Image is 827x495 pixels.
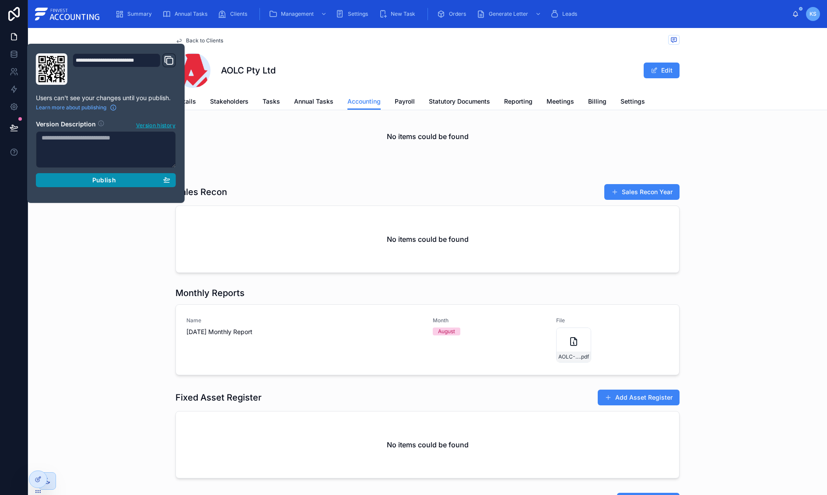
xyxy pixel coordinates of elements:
span: Learn more about publishing [36,104,106,111]
h2: Version Description [36,120,96,129]
span: AOLC-(Pty)-Ltd---Monthly-Business-Report [558,353,580,360]
span: Payroll [395,97,415,106]
span: Leads [562,10,577,17]
a: Statutory Documents [429,94,490,111]
a: Billing [588,94,606,111]
span: Meetings [547,97,574,106]
h2: No items could be found [387,439,469,450]
div: scrollable content [108,4,792,24]
a: Generate Letter [474,6,546,22]
a: Stakeholders [210,94,249,111]
span: Annual Tasks [294,97,333,106]
a: Details [175,94,196,111]
h1: Fixed Asset Register [175,391,262,404]
span: Generate Letter [489,10,528,17]
span: File [556,317,669,324]
span: Accounting [347,97,381,106]
span: New Task [391,10,415,17]
span: Annual Tasks [175,10,207,17]
span: Version history [136,120,175,129]
button: Add Asset Register [598,390,680,405]
h1: AOLC Pty Ltd [221,64,276,77]
span: Stakeholders [210,97,249,106]
a: Tasks [263,94,280,111]
a: Learn more about publishing [36,104,117,111]
a: Reporting [504,94,533,111]
a: Settings [620,94,645,111]
a: Annual Tasks [160,6,214,22]
div: Domain and Custom Link [73,53,176,85]
div: August [438,328,455,335]
span: Name [186,317,422,324]
h1: Monthly Reports [175,287,245,299]
a: Clients [215,6,253,22]
a: Orders [434,6,472,22]
span: Back to Clients [186,37,223,44]
span: KS [809,10,816,17]
h2: No items could be found [387,234,469,244]
span: Month [433,317,546,324]
h1: Sales Recon [175,186,227,198]
span: Orders [449,10,466,17]
a: Annual Tasks [294,94,333,111]
a: Summary [112,6,158,22]
a: Payroll [395,94,415,111]
button: Publish [36,173,176,187]
a: Back to Clients [175,37,223,44]
button: Version history [136,120,176,129]
button: Sales Recon Year [604,184,680,200]
span: Billing [588,97,606,106]
span: Summary [127,10,152,17]
span: [DATE] Monthly Report [186,328,422,336]
img: App logo [35,7,101,21]
span: Publish [92,176,116,184]
span: Reporting [504,97,533,106]
h2: No items could be found [387,131,469,142]
span: Statutory Documents [429,97,490,106]
span: Tasks [263,97,280,106]
span: Settings [348,10,368,17]
span: Settings [620,97,645,106]
span: Details [175,97,196,106]
a: New Task [376,6,421,22]
span: .pdf [580,353,589,360]
a: Settings [333,6,374,22]
a: Management [266,6,331,22]
a: Leads [547,6,583,22]
span: Management [281,10,314,17]
p: Users can't see your changes until you publish. [36,94,176,102]
span: Clients [230,10,247,17]
a: Meetings [547,94,574,111]
a: Accounting [347,94,381,110]
button: Edit [644,63,680,78]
